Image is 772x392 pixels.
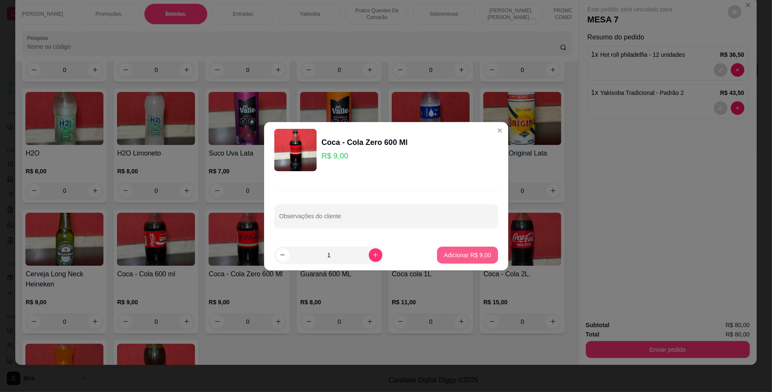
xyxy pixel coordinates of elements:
p: R$ 9,00 [322,150,408,162]
button: decrease-product-quantity [276,248,290,262]
button: Adicionar R$ 9,00 [437,247,498,264]
button: Close [493,124,507,137]
p: Adicionar R$ 9,00 [444,251,491,259]
button: increase-product-quantity [369,248,382,262]
img: product-image [274,129,317,171]
input: Observações do cliente [279,215,493,224]
div: Coca - Cola Zero 600 Ml [322,136,408,148]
